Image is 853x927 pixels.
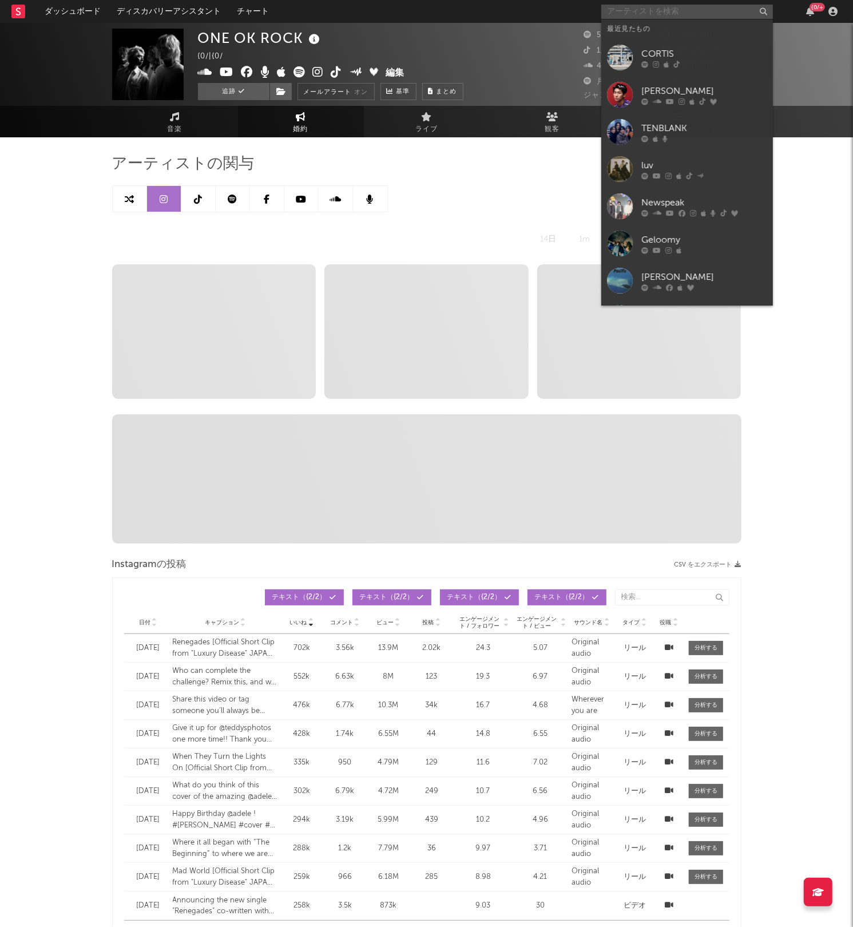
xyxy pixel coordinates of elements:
div: CORTIS [641,47,767,61]
div: When They Turn the Lights On [Official Short Clip from "Luxury Disease" JAPAN TOUR] DVD, BD発売中！ [... [173,751,279,774]
div: 30 [514,900,566,912]
div: Who can complete the challenge? Remix this, and we will share some videos in our stories! 🤘🎤🎵 #ON... [173,665,279,688]
div: 3.71 [514,843,566,854]
div: 873k [371,900,406,912]
div: 259k [284,871,319,883]
input: アーティストを検索 [601,5,773,19]
button: テキスト（{2/2） [265,589,344,605]
span: ビュー [376,619,394,626]
a: Newspeak [601,188,773,225]
span: 役職 [660,619,671,626]
div: 6.63k [325,671,365,683]
span: テキスト （{2/2） [535,594,589,601]
div: 6.55 [514,728,566,740]
div: 3.5k [325,900,365,912]
div: 129 [411,757,451,768]
button: {0/+ [806,7,814,16]
div: 950 [325,757,365,768]
a: 基準 [380,83,416,100]
a: [PERSON_NAME] [601,76,773,113]
div: 2.02k [411,643,451,654]
div: [DATE] [130,757,167,768]
span: テキスト （{2/2） [447,594,502,601]
div: 4.96 [514,814,566,826]
div: 8M [371,671,406,683]
div: [PERSON_NAME] [641,84,767,98]
div: Renegades [Official Short Clip from "Luxury Disease" JAPAN TOUR] 11/15発売DVD, BDの予約はこちら [URL][DOMA... [173,637,279,659]
div: 34k [411,700,451,711]
div: 6.79k [325,786,365,797]
span: エンゲージメント / ビュー [514,616,559,629]
div: 288k [284,843,319,854]
a: 観客 [490,106,616,137]
span: テキスト （{2/2） [272,594,327,601]
div: 9.97 [457,843,509,854]
span: アーティストの関与 [112,157,255,171]
div: 11.6 [457,757,509,768]
em: オン [355,89,368,96]
div: 4.68 [514,700,566,711]
button: テキスト（{2/2） [352,589,431,605]
div: 4.72M [371,786,406,797]
input: 検索... [615,589,729,605]
a: 音楽 [112,106,238,137]
div: 702k [284,643,319,654]
span: いいね [289,619,307,626]
div: [DATE] [130,700,167,711]
div: 285 [411,871,451,883]
a: [PERSON_NAME] [601,262,773,299]
span: サウンド名 [574,619,602,626]
span: 46,968 [584,62,625,70]
div: Original audio [572,837,612,859]
span: 基準 [396,85,410,99]
div: リール [617,757,652,768]
div: 439 [411,814,451,826]
div: What do you think of this cover of the amazing @adele ? What song should we cover next❓🤔 🎥 @bryso... [173,780,279,802]
span: キャプション [205,619,239,626]
div: 1.2k [325,843,365,854]
div: 5.99M [371,814,406,826]
div: Original audio [572,780,612,802]
div: 13.9M [371,643,406,654]
div: 552k [284,671,319,683]
div: リール [617,786,652,797]
span: エンゲージメント / フォロワー [457,616,502,629]
div: リール [617,671,652,683]
span: 日付 [139,619,150,626]
div: 36 [411,843,451,854]
div: 5.07 [514,643,566,654]
div: 19.3 [457,671,509,683]
div: 6.56 [514,786,566,797]
span: テキスト （{2/2） [360,594,414,601]
div: 24.3 [457,643,509,654]
span: 投稿 [422,619,434,626]
button: テキスト（{2/2） [527,589,606,605]
span: 月間リスナー数: {0/人 [584,78,679,85]
span: 観客 [545,122,560,136]
span: ジャンプスコア: {0// [584,92,661,99]
div: [DATE] [130,728,167,740]
div: ビデオ [617,900,652,912]
div: Original audio [572,665,612,688]
div: 10.2 [457,814,509,826]
div: 6.77k [325,700,365,711]
div: 6.55M [371,728,406,740]
div: 6.97 [514,671,566,683]
div: Original audio [572,809,612,831]
span: 婚約 [293,122,308,136]
button: 編集 [386,66,404,81]
div: [DATE] [130,643,167,654]
div: 9.03 [457,900,509,912]
div: 14日 [532,229,565,249]
div: 966 [325,871,365,883]
div: Original audio [572,723,612,745]
div: ONE OK ROCK [198,29,323,47]
a: 婚約 [238,106,364,137]
a: ライブ [364,106,490,137]
div: Newspeak [641,196,767,209]
div: 3.19k [325,814,365,826]
div: 123 [411,671,451,683]
div: {0/ | {0/ [198,50,237,64]
div: [DATE] [130,786,167,797]
div: 1.74k [325,728,365,740]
